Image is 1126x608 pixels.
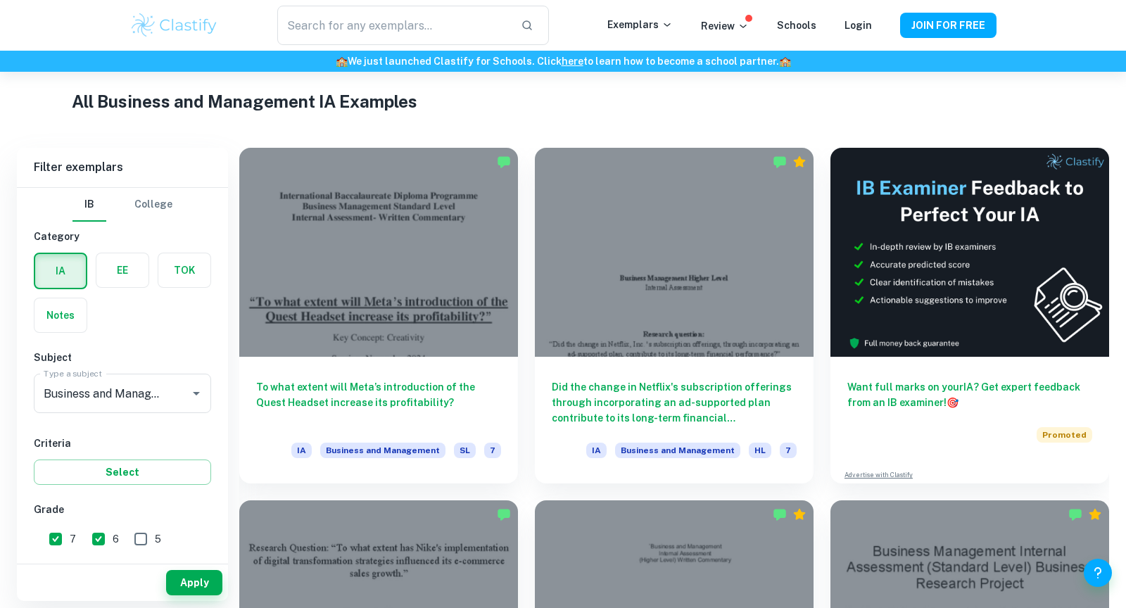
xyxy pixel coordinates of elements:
span: 7 [70,531,76,547]
span: 🏫 [336,56,348,67]
a: Schools [777,20,816,31]
h6: Subject [34,350,211,365]
span: 🏫 [779,56,791,67]
label: Type a subject [44,367,102,379]
h6: Category [34,229,211,244]
img: Marked [773,507,787,521]
button: Select [34,460,211,485]
a: Did the change in Netflix's subscription offerings through incorporating an ad-supported plan con... [535,148,814,483]
button: College [134,188,172,222]
button: JOIN FOR FREE [900,13,997,38]
a: Login [844,20,872,31]
span: 7 [484,443,501,458]
button: IA [35,254,86,288]
input: Search for any exemplars... [277,6,510,45]
h6: Want full marks on your IA ? Get expert feedback from an IB examiner! [847,379,1092,410]
button: Help and Feedback [1084,559,1112,587]
span: Business and Management [320,443,445,458]
img: Marked [773,155,787,169]
a: Advertise with Clastify [844,470,913,480]
h6: We just launched Clastify for Schools. Click to learn how to become a school partner. [3,53,1123,69]
div: Premium [792,155,806,169]
h1: All Business and Management IA Examples [72,89,1055,114]
img: Marked [497,155,511,169]
button: TOK [158,253,210,287]
h6: Did the change in Netflix's subscription offerings through incorporating an ad-supported plan con... [552,379,797,426]
img: Clastify logo [129,11,219,39]
button: Apply [166,570,222,595]
span: 7 [780,443,797,458]
span: 5 [155,531,161,547]
img: Marked [1068,507,1082,521]
img: Thumbnail [830,148,1109,357]
h6: Criteria [34,436,211,451]
span: IA [586,443,607,458]
a: here [562,56,583,67]
button: IB [72,188,106,222]
p: Review [701,18,749,34]
div: Filter type choice [72,188,172,222]
div: Premium [1088,507,1102,521]
button: Open [186,384,206,403]
h6: Grade [34,502,211,517]
span: Promoted [1037,427,1092,443]
div: Premium [792,507,806,521]
img: Marked [497,507,511,521]
a: Want full marks on yourIA? Get expert feedback from an IB examiner!PromotedAdvertise with Clastify [830,148,1109,483]
span: IA [291,443,312,458]
span: SL [454,443,476,458]
span: Business and Management [615,443,740,458]
span: 6 [113,531,119,547]
h6: Filter exemplars [17,148,228,187]
a: To what extent will Meta’s introduction of the Quest Headset increase its profitability?IABusines... [239,148,518,483]
button: EE [96,253,148,287]
span: HL [749,443,771,458]
p: Exemplars [607,17,673,32]
span: 🎯 [947,397,959,408]
h6: To what extent will Meta’s introduction of the Quest Headset increase its profitability? [256,379,501,426]
button: Notes [34,298,87,332]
